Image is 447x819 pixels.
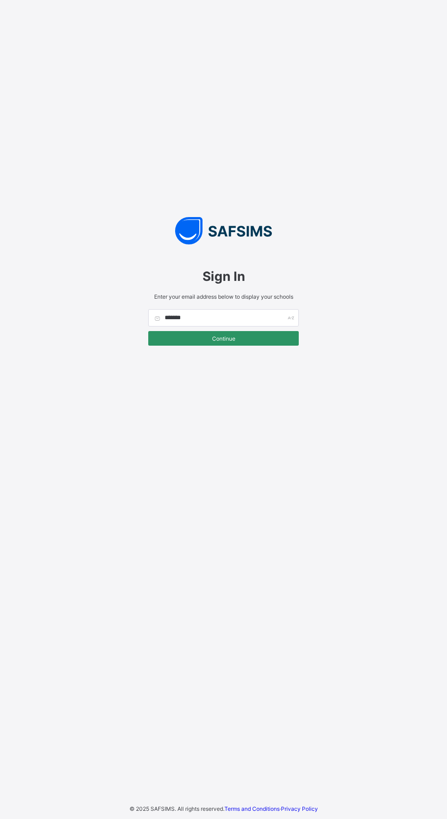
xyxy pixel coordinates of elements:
span: · [224,805,318,812]
span: Sign In [148,269,299,284]
span: Continue [155,335,292,342]
span: Enter your email address below to display your schools [148,293,299,300]
a: Privacy Policy [281,805,318,812]
img: SAFSIMS Logo [139,217,308,244]
a: Terms and Conditions [224,805,280,812]
span: © 2025 SAFSIMS. All rights reserved. [130,805,224,812]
